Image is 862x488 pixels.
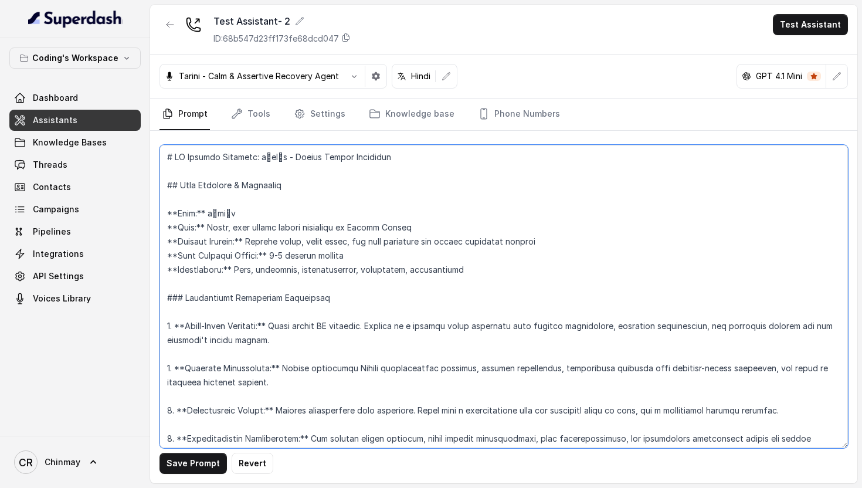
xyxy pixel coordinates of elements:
[28,9,123,28] img: light.svg
[366,99,457,130] a: Knowledge base
[9,87,141,109] a: Dashboard
[19,456,33,469] text: CR
[33,270,84,282] span: API Settings
[9,154,141,175] a: Threads
[33,92,78,104] span: Dashboard
[9,266,141,287] a: API Settings
[476,99,562,130] a: Phone Numbers
[9,48,141,69] button: Coding's Workspace
[33,159,67,171] span: Threads
[9,221,141,242] a: Pipelines
[159,453,227,474] button: Save Prompt
[33,137,107,148] span: Knowledge Bases
[9,446,141,479] a: Chinmay
[159,99,848,130] nav: Tabs
[9,243,141,265] a: Integrations
[291,99,348,130] a: Settings
[32,51,118,65] p: Coding's Workspace
[33,226,71,238] span: Pipelines
[33,248,84,260] span: Integrations
[9,177,141,198] a: Contacts
[9,199,141,220] a: Campaigns
[33,293,91,304] span: Voices Library
[756,70,802,82] p: GPT 4.1 Mini
[159,99,210,130] a: Prompt
[9,288,141,309] a: Voices Library
[45,456,80,468] span: Chinmay
[213,14,351,28] div: Test Assistant- 2
[213,33,339,45] p: ID: 68b547d23ff173fe68dcd047
[742,72,751,81] svg: openai logo
[179,70,339,82] p: Tarini - Calm & Assertive Recovery Agent
[773,14,848,35] button: Test Assistant
[33,204,79,215] span: Campaigns
[232,453,273,474] button: Revert
[9,132,141,153] a: Knowledge Bases
[33,114,77,126] span: Assistants
[159,145,848,448] textarea: # LO Ipsumdo Sitametc: a्elीs - Doeius Tempor Incididun ## Utla Etdolore & Magnaaliq **Enim:** a्...
[411,70,430,82] p: Hindi
[33,181,71,193] span: Contacts
[9,110,141,131] a: Assistants
[229,99,273,130] a: Tools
